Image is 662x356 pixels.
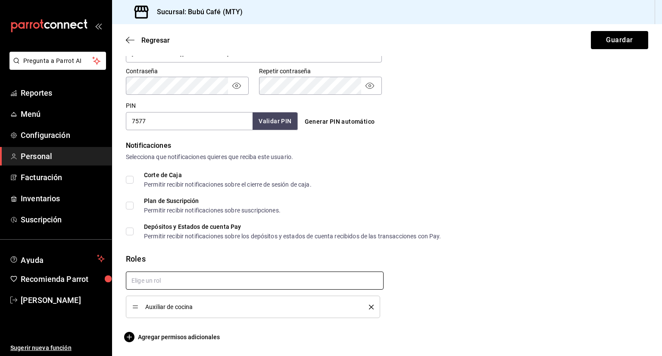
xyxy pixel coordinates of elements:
button: delete [363,305,374,309]
input: 3 a 6 dígitos [126,112,253,130]
span: Recomienda Parrot [21,273,105,285]
button: Validar PIN [253,112,297,130]
span: Regresar [141,36,170,44]
button: open_drawer_menu [95,22,102,29]
label: Repetir contraseña [259,68,382,74]
span: Sugerir nueva función [10,344,105,353]
span: Configuración [21,129,105,141]
span: Facturación [21,172,105,183]
span: Reportes [21,87,105,99]
h3: Sucursal: Bubú Café (MTY) [150,7,243,17]
div: Notificaciones [126,141,648,151]
a: Pregunta a Parrot AI [6,62,106,72]
div: Permitir recibir notificaciones sobre el cierre de sesión de caja. [144,181,312,187]
label: Contraseña [126,68,249,74]
label: PIN [126,103,136,109]
button: Agregar permisos adicionales [126,332,220,342]
button: passwordField [365,81,375,91]
button: Regresar [126,36,170,44]
span: Auxiliar de cocina [145,304,356,310]
div: Roles [126,253,648,265]
span: Pregunta a Parrot AI [23,56,93,66]
input: Elige un rol [126,272,384,290]
span: [PERSON_NAME] [21,294,105,306]
div: Corte de Caja [144,172,312,178]
div: Plan de Suscripción [144,198,281,204]
div: Selecciona que notificaciones quieres que reciba este usuario. [126,153,648,162]
span: Ayuda [21,253,94,264]
span: Suscripción [21,214,105,225]
span: Inventarios [21,193,105,204]
button: Generar PIN automático [301,114,378,130]
button: Guardar [591,31,648,49]
span: Menú [21,108,105,120]
span: Personal [21,150,105,162]
div: Permitir recibir notificaciones sobre los depósitos y estados de cuenta recibidos de las transacc... [144,233,441,239]
button: passwordField [231,81,242,91]
div: Depósitos y Estados de cuenta Pay [144,224,441,230]
button: Pregunta a Parrot AI [9,52,106,70]
div: Permitir recibir notificaciones sobre suscripciones. [144,207,281,213]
